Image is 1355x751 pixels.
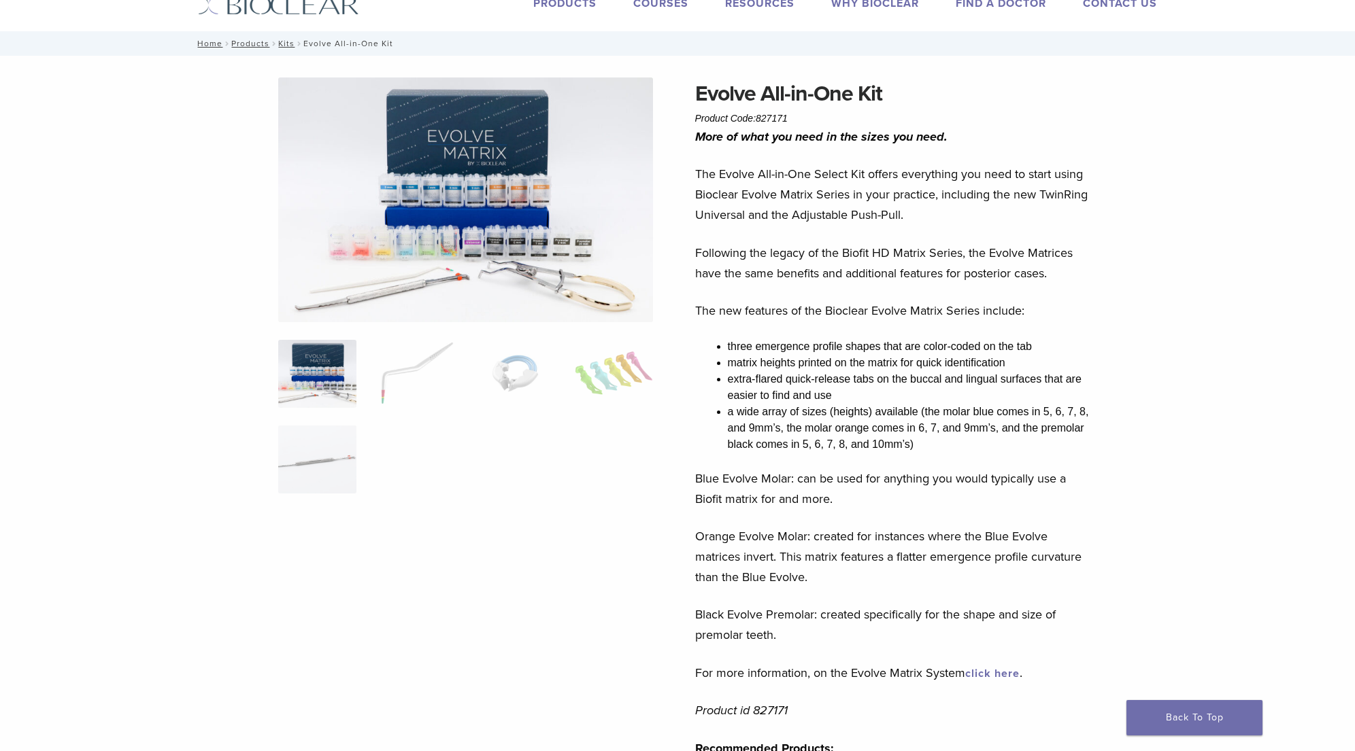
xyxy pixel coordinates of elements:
[188,31,1167,56] nav: Evolve All-in-One Kit
[728,371,1095,404] li: extra-flared quick-release tabs on the buccal and lingual surfaces that are easier to find and use
[695,164,1095,225] p: The Evolve All-in-One Select Kit offers everything you need to start using Bioclear Evolve Matrix...
[231,39,269,48] a: Products
[728,404,1095,453] li: a wide array of sizes (heights) available (the molar blue comes in 5, 6, 7, 8, and 9mm’s, the mol...
[377,340,455,408] img: Evolve All-in-One Kit - Image 2
[278,425,356,493] img: Evolve All-in-One Kit - Image 5
[193,39,222,48] a: Home
[695,300,1095,321] p: The new features of the Bioclear Evolve Matrix Series include:
[695,468,1095,509] p: Blue Evolve Molar: can be used for anything you would typically use a Biofit matrix for and more.
[756,113,788,124] span: 827171
[278,340,356,408] img: IMG_0457-scaled-e1745362001290-300x300.jpg
[695,77,1095,110] h1: Evolve All-in-One Kit
[695,129,948,144] i: More of what you need in the sizes you need.
[695,526,1095,587] p: Orange Evolve Molar: created for instances where the Blue Evolve matrices invert. This matrix fea...
[695,243,1095,283] p: Following the legacy of the Biofit HD Matrix Series, the Evolve Matrices have the same benefits a...
[278,77,654,322] img: IMG_0457
[695,663,1095,683] p: For more information, on the Evolve Matrix System .
[269,40,278,47] span: /
[965,667,1020,680] a: click here
[695,703,788,718] em: Product id 827171
[278,39,295,48] a: Kits
[728,355,1095,371] li: matrix heights printed on the matrix for quick identification
[695,604,1095,645] p: Black Evolve Premolar: created specifically for the shape and size of premolar teeth.
[222,40,231,47] span: /
[728,338,1095,355] li: three emergence profile shapes that are color-coded on the tab
[575,340,653,408] img: Evolve All-in-One Kit - Image 4
[295,40,303,47] span: /
[1126,700,1262,735] a: Back To Top
[695,113,788,124] span: Product Code:
[475,340,554,408] img: Evolve All-in-One Kit - Image 3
